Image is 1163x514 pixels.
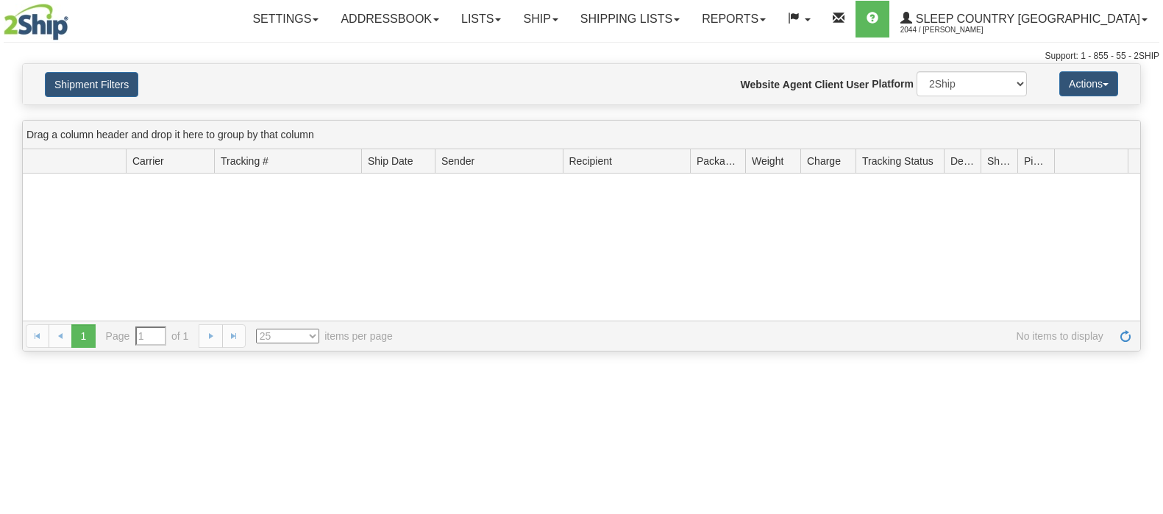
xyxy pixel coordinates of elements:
div: Support: 1 - 855 - 55 - 2SHIP [4,50,1159,63]
span: Pickup Status [1024,154,1048,168]
a: Reports [691,1,777,38]
span: 2044 / [PERSON_NAME] [900,23,1011,38]
span: Tracking Status [862,154,933,168]
span: Tracking # [221,154,268,168]
span: No items to display [413,329,1103,343]
div: grid grouping header [23,121,1140,149]
label: Platform [872,76,914,91]
a: Shipping lists [569,1,691,38]
a: Ship [512,1,569,38]
span: Sender [441,154,474,168]
label: Client [814,77,843,92]
button: Shipment Filters [45,72,138,97]
label: Website [741,77,780,92]
span: Ship Date [368,154,413,168]
span: Charge [807,154,841,168]
span: Page of 1 [106,326,189,346]
label: User [846,77,869,92]
a: Refresh [1114,324,1137,348]
a: Settings [241,1,330,38]
span: Shipment Issues [987,154,1011,168]
label: Agent [783,77,812,92]
span: Packages [697,154,739,168]
button: Actions [1059,71,1118,96]
span: Weight [752,154,783,168]
img: logo2044.jpg [4,4,68,40]
span: Delivery Status [950,154,975,168]
a: Lists [450,1,512,38]
a: Addressbook [330,1,450,38]
a: Sleep Country [GEOGRAPHIC_DATA] 2044 / [PERSON_NAME] [889,1,1159,38]
span: Sleep Country [GEOGRAPHIC_DATA] [912,13,1140,25]
span: Recipient [569,154,612,168]
span: items per page [256,329,393,343]
span: Carrier [132,154,164,168]
span: 1 [71,324,95,348]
